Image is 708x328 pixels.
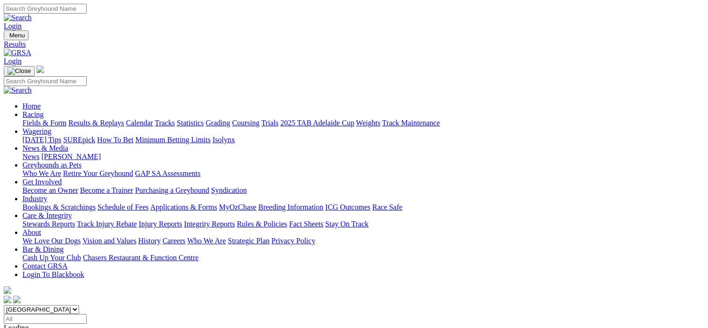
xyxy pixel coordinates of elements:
div: Care & Integrity [22,220,704,228]
img: Search [4,86,32,95]
a: Schedule of Fees [97,203,148,211]
a: Injury Reports [139,220,182,228]
a: Bar & Dining [22,245,64,253]
a: About [22,228,41,236]
a: Stay On Track [325,220,368,228]
a: Results & Replays [68,119,124,127]
a: Stewards Reports [22,220,75,228]
a: Careers [162,237,185,245]
a: [DATE] Tips [22,136,61,144]
a: Calendar [126,119,153,127]
a: Rules & Policies [237,220,287,228]
button: Toggle navigation [4,30,29,40]
img: Search [4,14,32,22]
div: Racing [22,119,704,127]
img: logo-grsa-white.png [36,66,44,73]
a: Cash Up Your Club [22,254,81,262]
a: Applications & Forms [150,203,217,211]
a: Tracks [155,119,175,127]
a: Login To Blackbook [22,270,84,278]
a: Home [22,102,41,110]
a: Weights [356,119,380,127]
div: Wagering [22,136,704,144]
img: facebook.svg [4,296,11,303]
a: 2025 TAB Adelaide Cup [280,119,354,127]
a: Industry [22,195,47,203]
a: Bookings & Scratchings [22,203,95,211]
a: Race Safe [372,203,402,211]
a: Contact GRSA [22,262,67,270]
a: GAP SA Assessments [135,169,201,177]
input: Search [4,76,87,86]
a: News & Media [22,144,68,152]
a: MyOzChase [219,203,256,211]
div: About [22,237,704,245]
a: Grading [206,119,230,127]
a: Retire Your Greyhound [63,169,133,177]
button: Toggle navigation [4,66,35,76]
a: SUREpick [63,136,95,144]
a: Care & Integrity [22,211,72,219]
a: Racing [22,110,44,118]
div: News & Media [22,153,704,161]
a: We Love Our Dogs [22,237,80,245]
a: Trials [261,119,278,127]
a: Track Injury Rebate [77,220,137,228]
a: Track Maintenance [382,119,440,127]
a: Login [4,22,22,30]
a: Statistics [177,119,204,127]
a: History [138,237,161,245]
a: Fields & Form [22,119,66,127]
a: Login [4,57,22,65]
a: Chasers Restaurant & Function Centre [83,254,198,262]
input: Select date [4,314,87,324]
div: Bar & Dining [22,254,704,262]
a: News [22,153,39,160]
input: Search [4,4,87,14]
a: Coursing [232,119,260,127]
a: Greyhounds as Pets [22,161,81,169]
div: Industry [22,203,704,211]
a: Fact Sheets [289,220,323,228]
div: Greyhounds as Pets [22,169,704,178]
a: Breeding Information [258,203,323,211]
a: [PERSON_NAME] [41,153,101,160]
div: Get Involved [22,186,704,195]
img: Close [7,67,31,75]
a: How To Bet [97,136,134,144]
a: Results [4,40,704,49]
img: GRSA [4,49,31,57]
a: ICG Outcomes [325,203,370,211]
a: Who We Are [187,237,226,245]
a: Who We Are [22,169,61,177]
span: Menu [9,32,25,39]
a: Purchasing a Greyhound [135,186,209,194]
a: Wagering [22,127,51,135]
a: Strategic Plan [228,237,270,245]
a: Become an Owner [22,186,78,194]
a: Get Involved [22,178,62,186]
a: Isolynx [212,136,235,144]
a: Become a Trainer [80,186,133,194]
img: twitter.svg [13,296,21,303]
img: logo-grsa-white.png [4,286,11,294]
a: Syndication [211,186,247,194]
a: Privacy Policy [271,237,315,245]
a: Integrity Reports [184,220,235,228]
a: Minimum Betting Limits [135,136,211,144]
a: Vision and Values [82,237,136,245]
